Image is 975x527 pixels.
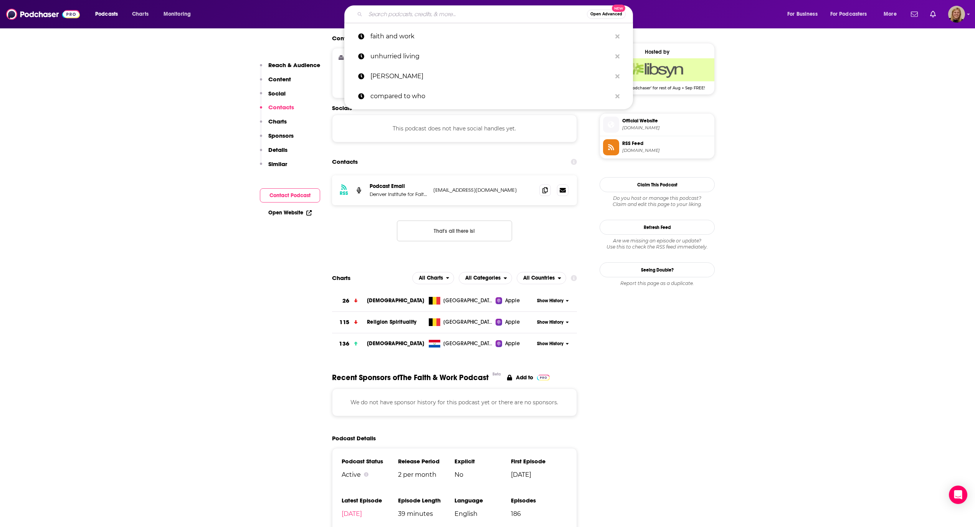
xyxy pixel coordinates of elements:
div: Report this page as a duplicate. [600,280,715,287]
a: [DEMOGRAPHIC_DATA] [367,297,424,304]
a: [DATE] [342,510,362,517]
p: Podcast Email [370,183,427,189]
span: English [454,510,511,517]
button: Open AdvancedNew [587,10,626,19]
span: Monitoring [164,9,191,20]
button: Refresh Feed [600,220,715,235]
img: Libsyn Deal: Use code: 'podchaser' for rest of Aug + Sep FREE! [600,58,714,81]
button: open menu [878,8,906,20]
button: Reach & Audience [260,61,320,76]
button: Contacts [260,104,294,118]
a: [PERSON_NAME] [344,66,633,86]
button: Show History [535,319,572,326]
span: Use code: 'podchaser' for rest of Aug + Sep FREE! [600,81,714,91]
button: Contact Podcast [260,188,320,203]
p: Charts [268,118,287,125]
span: 39 minutes [398,510,454,517]
button: Similar [260,160,287,175]
span: Charts [132,9,149,20]
input: Search podcasts, credits, & more... [365,8,587,20]
p: Sponsors [268,132,294,139]
h2: Content [332,35,571,42]
img: User Profile [948,6,965,23]
p: faith and work [370,26,611,46]
span: For Podcasters [830,9,867,20]
div: Open Intercom Messenger [949,486,967,504]
p: Denver Institute for Faith and Work [370,191,427,198]
h2: Categories [459,272,512,284]
span: Podcasts [95,9,118,20]
p: unhurried living [370,46,611,66]
button: Content [260,76,291,90]
h3: 136 [339,339,349,348]
h3: Episodes [511,497,567,504]
a: compared to who [344,86,633,106]
img: Pro Logo [537,375,550,380]
a: Add to [507,373,550,382]
a: Official Website[DOMAIN_NAME] [603,117,711,133]
p: Reach & Audience [268,61,320,69]
span: All Categories [465,275,501,281]
a: Apple [496,297,534,305]
button: open menu [825,8,878,20]
a: 115 [332,312,367,333]
button: open menu [412,272,454,284]
span: Recent Sponsors of The Faith & Work Podcast [332,373,489,382]
p: Social [268,90,286,97]
img: Podchaser - Follow, Share and Rate Podcasts [6,7,80,21]
span: All Countries [523,275,555,281]
button: open menu [459,272,512,284]
h2: Socials [332,104,577,112]
div: Are we missing an episode or update? Use this to check the RSS feed immediately. [600,238,715,250]
button: open menu [90,8,128,20]
span: 2 per month [398,471,454,478]
h3: Language [454,497,511,504]
span: Show History [537,341,564,347]
button: Sponsors [260,132,294,146]
a: Open Website [268,209,312,216]
a: Show notifications dropdown [908,8,921,21]
span: Belgium [443,297,493,305]
button: Social [260,90,286,104]
p: Content [268,76,291,83]
span: RSS Feed [622,140,711,147]
a: Libsyn Deal: Use code: 'podchaser' for rest of Aug + Sep FREE! [600,58,714,90]
span: faithandwork.libsyn.com [622,148,711,153]
button: Show History [535,341,572,347]
div: This podcast does not have social handles yet. [332,115,577,142]
span: Open Advanced [590,12,622,16]
span: [DATE] [511,471,567,478]
button: Details [260,146,288,160]
a: 26 [332,290,367,311]
p: We do not have sponsor history for this podcast yet or there are no sponsors. [342,398,567,407]
a: [GEOGRAPHIC_DATA] [426,297,496,305]
div: Active [342,471,398,478]
a: Religion Spirituality [367,319,416,325]
a: Apple [496,318,534,326]
h3: Latest Episode [342,497,398,504]
button: Charts [260,118,287,132]
p: Add to [516,374,533,381]
button: Show profile menu [948,6,965,23]
h2: Contacts [332,155,358,169]
h3: Podcast Status [342,458,398,465]
span: Apple [505,318,520,326]
span: Apple [505,340,520,347]
span: Show History [537,319,564,326]
span: Show History [537,298,564,304]
div: Search podcasts, credits, & more... [352,5,640,23]
p: Contacts [268,104,294,111]
span: 186 [511,510,567,517]
button: open menu [782,8,827,20]
a: [GEOGRAPHIC_DATA] [426,318,496,326]
a: faith and work [344,26,633,46]
a: [DEMOGRAPHIC_DATA] [367,340,424,347]
h3: First Episode [511,458,567,465]
a: [GEOGRAPHIC_DATA] [426,340,496,347]
h2: Platforms [412,272,454,284]
h3: Release Period [398,458,454,465]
